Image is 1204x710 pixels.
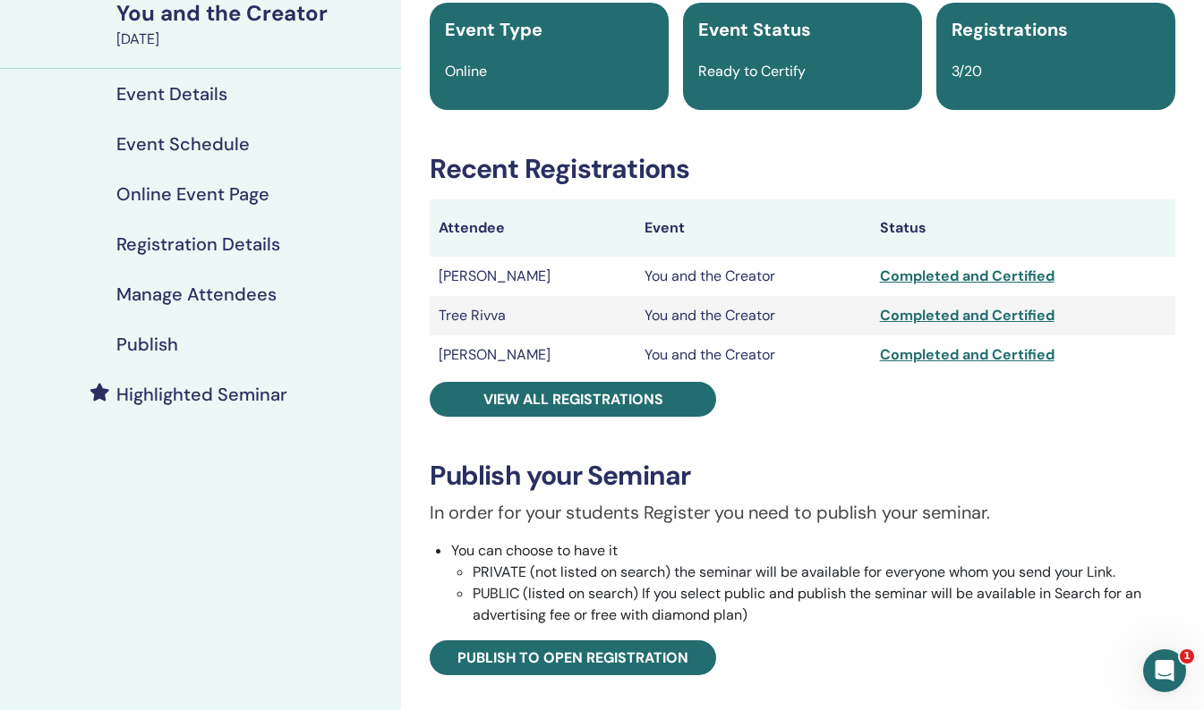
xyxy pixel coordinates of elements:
[430,257,636,296] td: [PERSON_NAME]
[880,344,1166,366] div: Completed and Certified
[116,283,277,305] h4: Manage Attendees
[116,29,390,50] div: [DATE]
[698,18,811,41] span: Event Status
[871,199,1175,257] th: Status
[430,296,636,335] td: Tree Rivva
[430,382,716,417] a: View all registrations
[445,62,487,80] span: Online
[473,583,1175,626] li: PUBLIC (listed on search) If you select public and publish the seminar will be available in Searc...
[636,335,871,375] td: You and the Creator
[430,499,1175,526] p: In order for your students Register you need to publish your seminar.
[473,562,1175,583] li: PRIVATE (not listed on search) the seminar will be available for everyone whom you send your Link.
[116,83,227,105] h4: Event Details
[116,384,287,405] h4: Highlighted Seminar
[430,640,716,675] a: Publish to open registration
[483,390,663,409] span: View all registrations
[636,199,871,257] th: Event
[430,199,636,257] th: Attendee
[430,153,1175,185] h3: Recent Registrations
[116,233,280,255] h4: Registration Details
[457,648,688,667] span: Publish to open registration
[116,334,178,355] h4: Publish
[698,62,806,80] span: Ready to Certify
[116,133,250,155] h4: Event Schedule
[636,257,871,296] td: You and the Creator
[636,296,871,335] td: You and the Creator
[952,62,982,80] span: 3/20
[451,540,1175,626] li: You can choose to have it
[952,18,1068,41] span: Registrations
[880,305,1166,326] div: Completed and Certified
[430,335,636,375] td: [PERSON_NAME]
[430,460,1175,492] h3: Publish your Seminar
[880,266,1166,287] div: Completed and Certified
[1143,649,1186,692] iframe: Intercom live chat
[445,18,542,41] span: Event Type
[1180,649,1194,664] span: 1
[116,183,269,205] h4: Online Event Page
